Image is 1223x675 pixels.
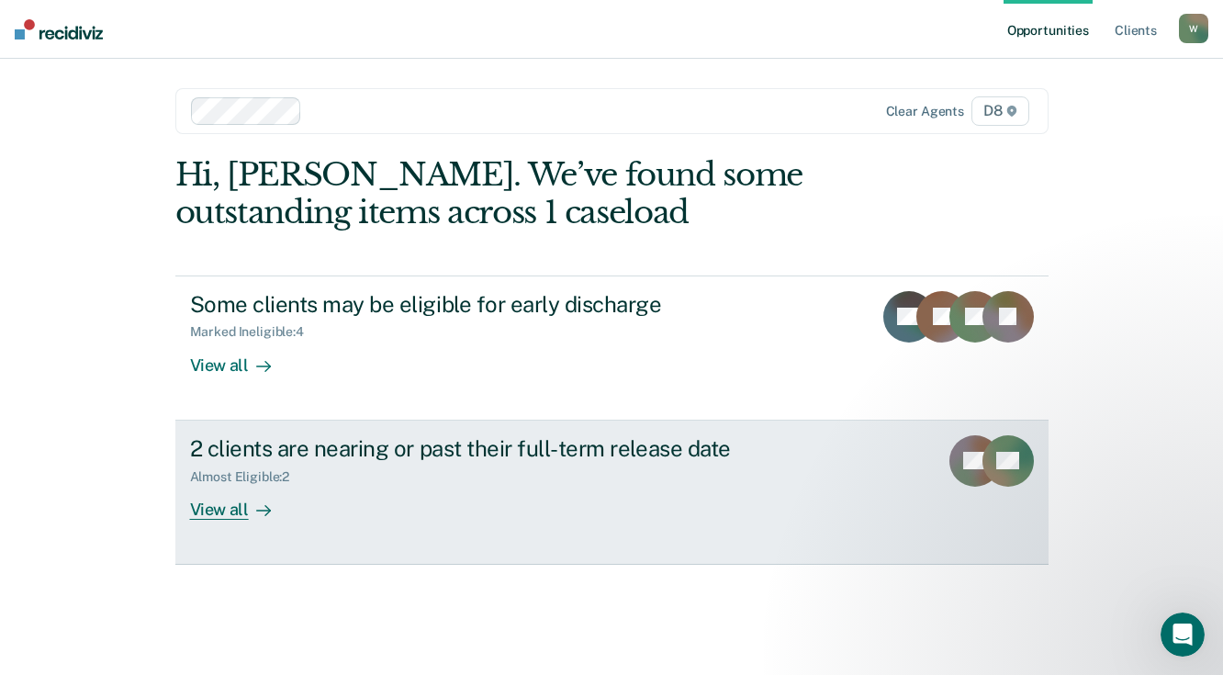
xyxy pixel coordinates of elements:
[190,435,835,462] div: 2 clients are nearing or past their full-term release date
[190,484,293,520] div: View all
[175,156,874,231] div: Hi, [PERSON_NAME]. We’ve found some outstanding items across 1 caseload
[190,324,319,340] div: Marked Ineligible : 4
[175,421,1049,565] a: 2 clients are nearing or past their full-term release dateAlmost Eligible:2View all
[971,96,1029,126] span: D8
[15,19,103,39] img: Recidiviz
[175,276,1049,421] a: Some clients may be eligible for early dischargeMarked Ineligible:4View all
[1179,14,1208,43] button: W
[1161,613,1205,657] iframe: Intercom live chat
[190,340,293,376] div: View all
[886,104,964,119] div: Clear agents
[190,291,835,318] div: Some clients may be eligible for early discharge
[190,469,305,485] div: Almost Eligible : 2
